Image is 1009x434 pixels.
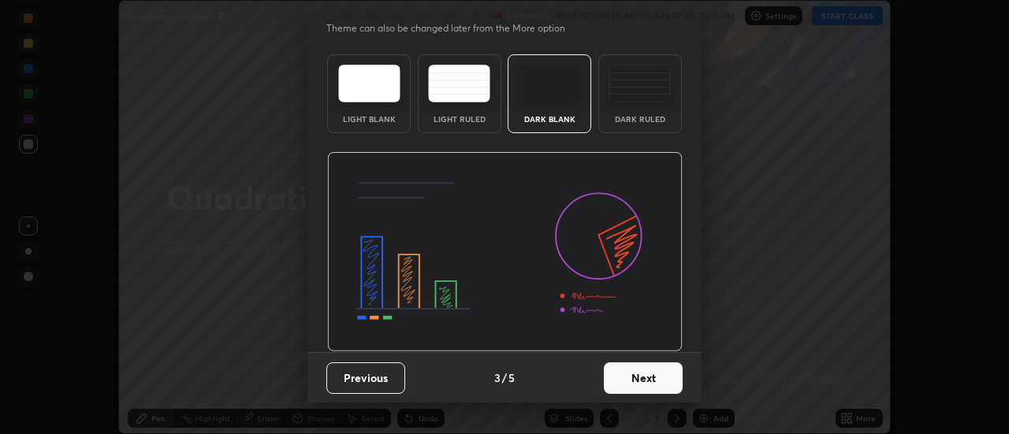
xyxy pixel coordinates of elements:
img: darkRuledTheme.de295e13.svg [609,65,671,102]
p: Theme can also be changed later from the More option [326,21,582,35]
div: Dark Ruled [609,115,672,123]
div: Light Blank [337,115,400,123]
img: darkThemeBanner.d06ce4a2.svg [327,152,683,352]
h4: 3 [494,369,501,386]
img: darkTheme.f0cc69e5.svg [519,65,581,102]
button: Previous [326,362,405,394]
img: lightRuledTheme.5fabf969.svg [428,65,490,102]
img: lightTheme.e5ed3b09.svg [338,65,400,102]
div: Light Ruled [428,115,491,123]
div: Dark Blank [518,115,581,123]
h4: / [502,369,507,386]
button: Next [604,362,683,394]
h4: 5 [508,369,515,386]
